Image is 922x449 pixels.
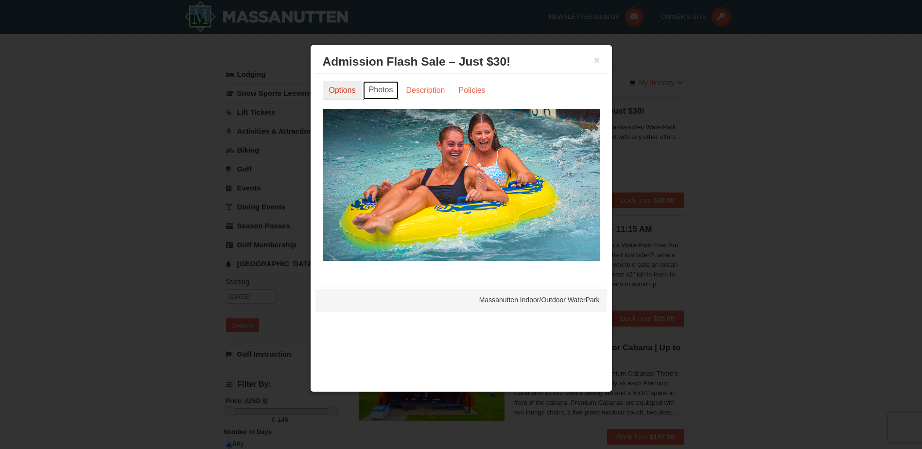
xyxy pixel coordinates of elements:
a: Description [400,81,451,100]
a: Policies [452,81,491,100]
button: × [594,55,600,65]
img: 6619917-1618-f229f8f2.jpg [323,109,600,260]
a: Photos [363,81,399,100]
h3: Admission Flash Sale – Just $30! [323,54,600,69]
div: Massanutten Indoor/Outdoor WaterPark [315,288,607,312]
a: Options [323,81,362,100]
